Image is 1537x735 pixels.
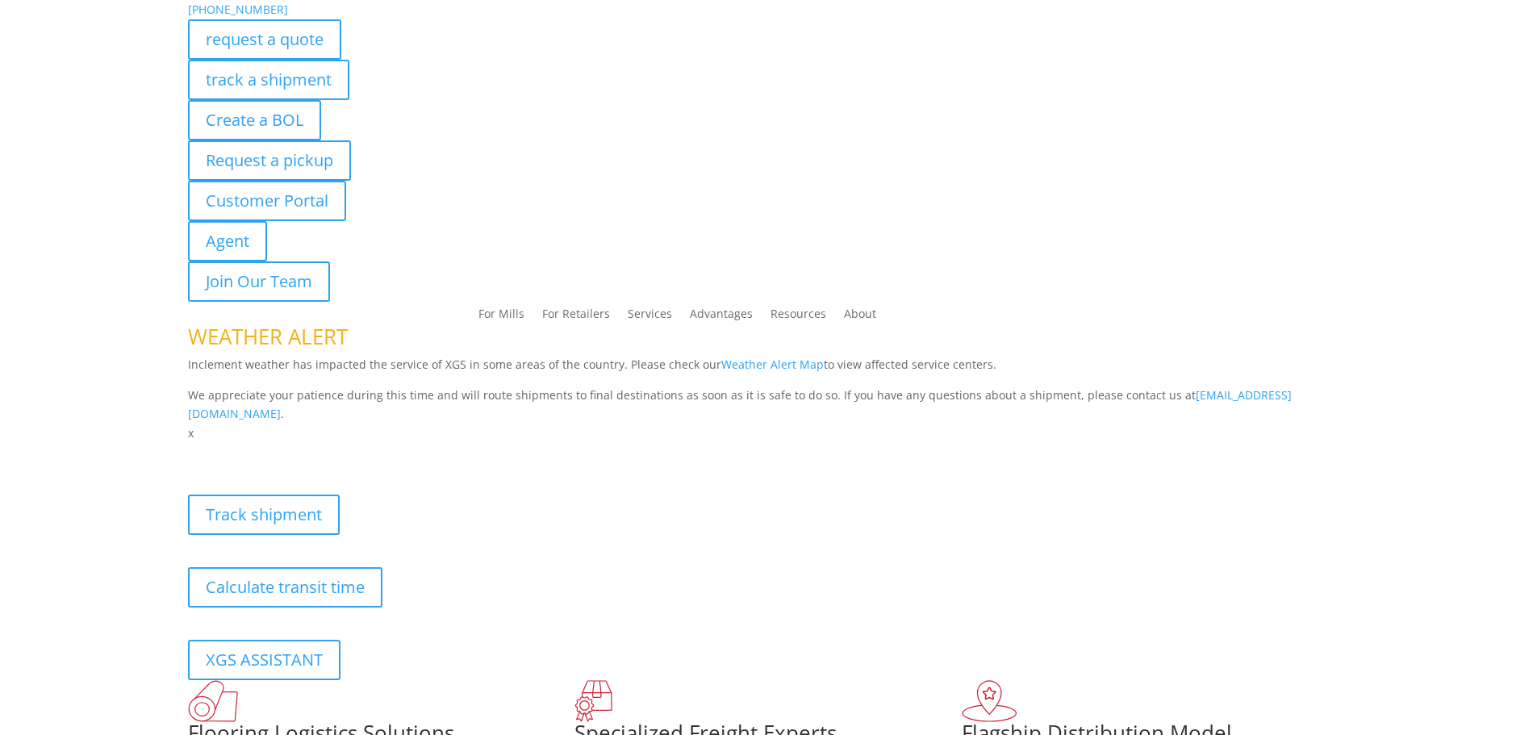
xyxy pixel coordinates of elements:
img: xgs-icon-flagship-distribution-model-red [962,680,1017,722]
a: Resources [771,308,826,326]
p: We appreciate your patience during this time and will route shipments to final destinations as so... [188,386,1350,424]
img: xgs-icon-total-supply-chain-intelligence-red [188,680,238,722]
a: Request a pickup [188,140,351,181]
a: track a shipment [188,60,349,100]
a: [PHONE_NUMBER] [188,2,288,17]
a: For Mills [478,308,524,326]
a: XGS ASSISTANT [188,640,340,680]
span: WEATHER ALERT [188,322,348,351]
a: Services [628,308,672,326]
a: Create a BOL [188,100,321,140]
b: Visibility, transparency, and control for your entire supply chain. [188,445,548,461]
a: Weather Alert Map [721,357,824,372]
p: Inclement weather has impacted the service of XGS in some areas of the country. Please check our ... [188,355,1350,386]
a: Agent [188,221,267,261]
a: For Retailers [542,308,610,326]
a: Track shipment [188,495,340,535]
a: Calculate transit time [188,567,382,608]
img: xgs-icon-focused-on-flooring-red [574,680,612,722]
a: Customer Portal [188,181,346,221]
p: x [188,424,1350,443]
a: About [844,308,876,326]
a: Advantages [690,308,753,326]
a: request a quote [188,19,341,60]
a: Join Our Team [188,261,330,302]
